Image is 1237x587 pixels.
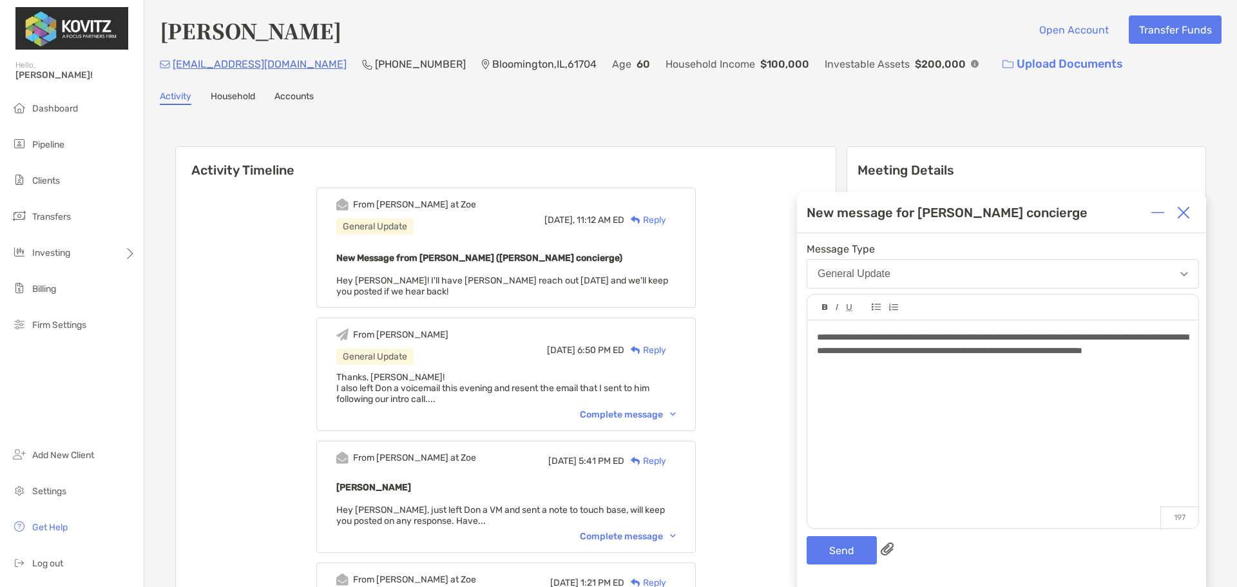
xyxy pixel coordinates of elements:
[822,304,828,311] img: Editor control icon
[375,56,466,72] p: [PHONE_NUMBER]
[858,162,1195,178] p: Meeting Details
[362,59,372,70] img: Phone Icon
[818,268,890,280] div: General Update
[481,59,490,70] img: Location Icon
[12,208,27,224] img: transfers icon
[274,91,314,105] a: Accounts
[807,243,1199,255] span: Message Type
[670,534,676,538] img: Chevron icon
[32,175,60,186] span: Clients
[32,103,78,114] span: Dashboard
[548,456,577,467] span: [DATE]
[888,303,898,311] img: Editor control icon
[12,244,27,260] img: investing icon
[12,280,27,296] img: billing icon
[336,198,349,211] img: Event icon
[670,412,676,416] img: Chevron icon
[580,409,676,420] div: Complete message
[872,303,881,311] img: Editor control icon
[612,56,631,72] p: Age
[994,50,1131,78] a: Upload Documents
[1151,206,1164,219] img: Expand or collapse
[336,329,349,341] img: Event icon
[211,91,255,105] a: Household
[32,284,56,294] span: Billing
[336,505,665,526] span: Hey [PERSON_NAME], just left Don a VM and sent a note to touch base, will keep you posted on any ...
[807,259,1199,289] button: General Update
[836,304,838,311] img: Editor control icon
[12,483,27,498] img: settings icon
[881,543,894,555] img: paperclip attachments
[12,172,27,188] img: clients icon
[336,275,668,297] span: Hey [PERSON_NAME]! I'll have [PERSON_NAME] reach out [DATE] and we'll keep you posted if we hear ...
[1180,272,1188,276] img: Open dropdown arrow
[12,100,27,115] img: dashboard icon
[577,215,624,226] span: 11:12 AM ED
[15,70,136,81] span: [PERSON_NAME]!
[32,320,86,331] span: Firm Settings
[32,139,64,150] span: Pipeline
[807,205,1088,220] div: New message for [PERSON_NAME] concierge
[631,457,640,465] img: Reply icon
[353,329,448,340] div: From [PERSON_NAME]
[336,253,622,264] b: New Message from [PERSON_NAME] ([PERSON_NAME] concierge)
[15,5,128,52] img: Zoe Logo
[1160,506,1198,528] p: 197
[1029,15,1118,44] button: Open Account
[544,215,575,226] span: [DATE],
[32,211,71,222] span: Transfers
[579,456,624,467] span: 5:41 PM ED
[160,15,341,45] h4: [PERSON_NAME]
[12,555,27,570] img: logout icon
[624,213,666,227] div: Reply
[336,482,411,493] b: [PERSON_NAME]
[353,452,476,463] div: From [PERSON_NAME] at Zoe
[336,573,349,586] img: Event icon
[631,216,640,224] img: Reply icon
[624,454,666,468] div: Reply
[1129,15,1222,44] button: Transfer Funds
[971,60,979,68] img: Info Icon
[160,91,191,105] a: Activity
[32,522,68,533] span: Get Help
[336,349,414,365] div: General Update
[12,136,27,151] img: pipeline icon
[12,519,27,534] img: get-help icon
[12,316,27,332] img: firm-settings icon
[492,56,597,72] p: Bloomington , IL , 61704
[173,56,347,72] p: [EMAIL_ADDRESS][DOMAIN_NAME]
[336,452,349,464] img: Event icon
[580,531,676,542] div: Complete message
[666,56,755,72] p: Household Income
[32,558,63,569] span: Log out
[32,486,66,497] span: Settings
[624,343,666,357] div: Reply
[176,147,836,178] h6: Activity Timeline
[336,218,414,235] div: General Update
[32,450,94,461] span: Add New Client
[760,56,809,72] p: $100,000
[631,579,640,587] img: Reply icon
[825,56,910,72] p: Investable Assets
[353,574,476,585] div: From [PERSON_NAME] at Zoe
[637,56,650,72] p: 60
[12,447,27,462] img: add_new_client icon
[807,536,877,564] button: Send
[353,199,476,210] div: From [PERSON_NAME] at Zoe
[32,247,70,258] span: Investing
[577,345,624,356] span: 6:50 PM ED
[1177,206,1190,219] img: Close
[846,304,852,311] img: Editor control icon
[547,345,575,356] span: [DATE]
[336,372,649,405] span: Thanks, [PERSON_NAME]! I also left Don a voicemail this evening and resent the email that I sent ...
[1002,60,1013,69] img: button icon
[915,56,966,72] p: $200,000
[160,61,170,68] img: Email Icon
[631,346,640,354] img: Reply icon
